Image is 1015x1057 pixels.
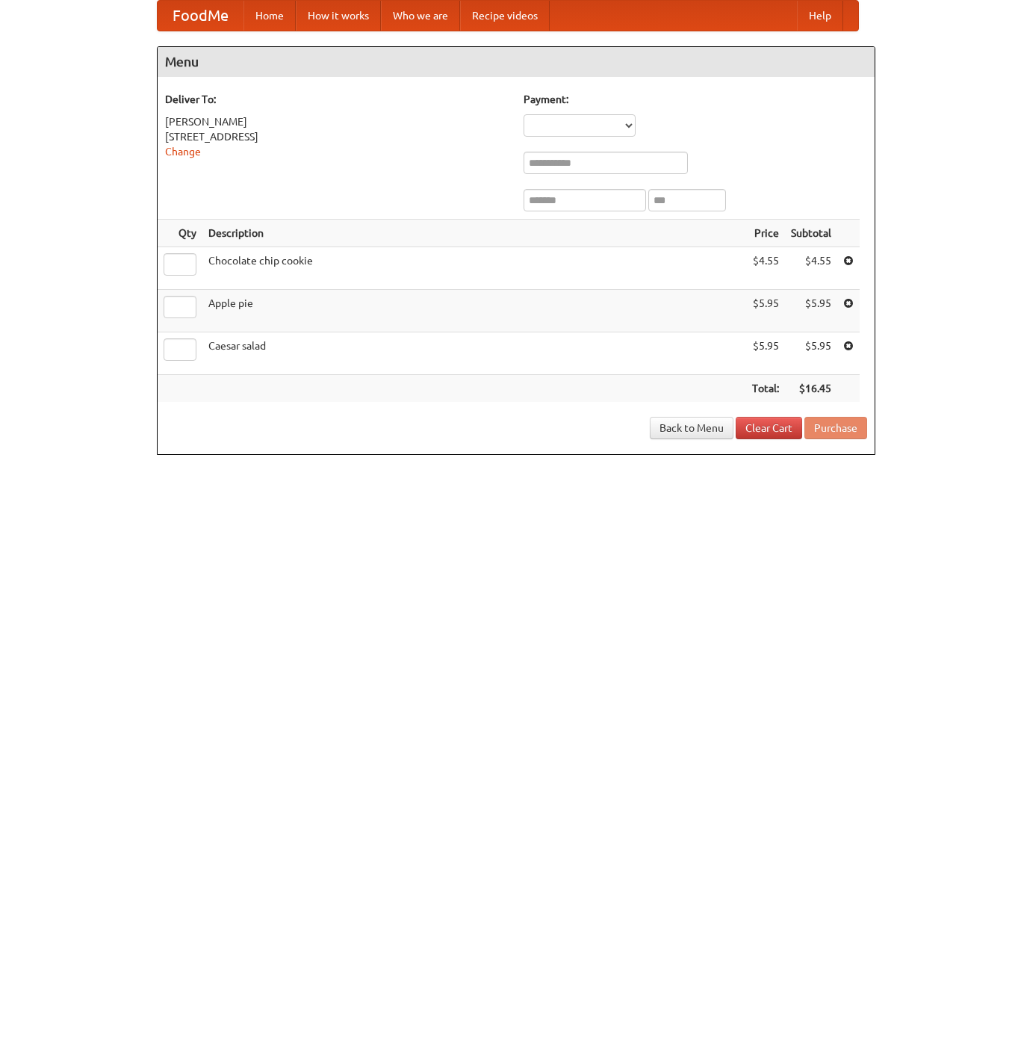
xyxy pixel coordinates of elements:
[650,417,733,439] a: Back to Menu
[746,332,785,375] td: $5.95
[736,417,802,439] a: Clear Cart
[158,47,875,77] h4: Menu
[243,1,296,31] a: Home
[165,146,201,158] a: Change
[746,375,785,403] th: Total:
[165,92,509,107] h5: Deliver To:
[524,92,867,107] h5: Payment:
[785,290,837,332] td: $5.95
[804,417,867,439] button: Purchase
[202,332,746,375] td: Caesar salad
[296,1,381,31] a: How it works
[746,220,785,247] th: Price
[746,247,785,290] td: $4.55
[165,114,509,129] div: [PERSON_NAME]
[158,220,202,247] th: Qty
[460,1,550,31] a: Recipe videos
[797,1,843,31] a: Help
[202,290,746,332] td: Apple pie
[165,129,509,144] div: [STREET_ADDRESS]
[202,247,746,290] td: Chocolate chip cookie
[381,1,460,31] a: Who we are
[746,290,785,332] td: $5.95
[785,375,837,403] th: $16.45
[785,220,837,247] th: Subtotal
[785,247,837,290] td: $4.55
[785,332,837,375] td: $5.95
[202,220,746,247] th: Description
[158,1,243,31] a: FoodMe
